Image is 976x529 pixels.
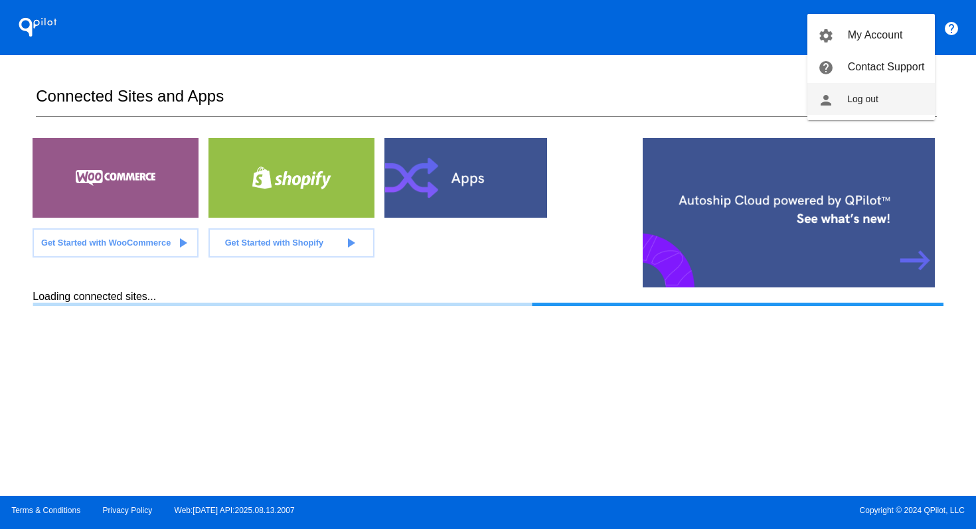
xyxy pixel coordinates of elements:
[818,60,834,76] mat-icon: help
[818,28,834,44] mat-icon: settings
[818,92,834,108] mat-icon: person
[848,29,903,40] span: My Account
[848,61,925,72] span: Contact Support
[847,94,878,104] span: Log out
